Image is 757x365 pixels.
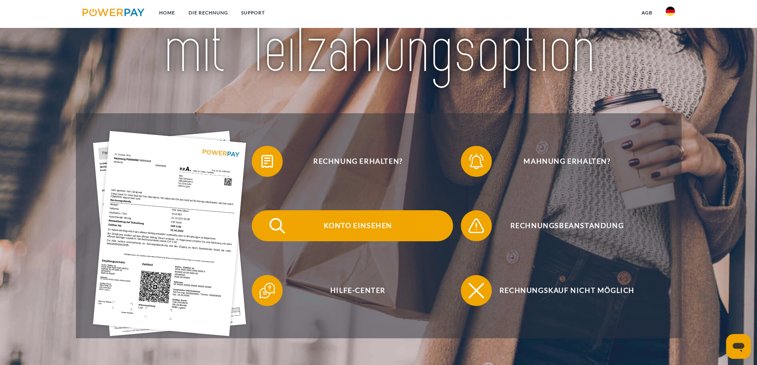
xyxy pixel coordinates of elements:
[472,210,662,241] span: Rechnungsbeanstandung
[257,281,277,300] img: qb_help.svg
[93,131,246,336] img: single_invoice_powerpay_de.jpg
[467,281,486,300] img: qb_close.svg
[263,146,453,177] span: Rechnung erhalten?
[182,6,234,20] a: DIE RECHNUNG
[666,7,675,16] img: de
[472,275,662,306] span: Rechnungskauf nicht möglich
[153,6,182,20] a: Home
[635,6,659,20] a: agb
[461,146,662,177] button: Mahnung erhalten?
[467,152,486,171] img: qb_bell.svg
[726,334,751,359] iframe: Schaltfläche zum Öffnen des Messaging-Fensters
[268,216,287,235] img: qb_search.svg
[234,6,271,20] a: SUPPORT
[257,152,277,171] img: qb_bill.svg
[461,275,662,306] button: Rechnungskauf nicht möglich
[82,9,145,16] img: logo-powerpay.svg
[252,146,453,177] button: Rechnung erhalten?
[263,275,453,306] span: Hilfe-Center
[461,210,662,241] button: Rechnungsbeanstandung
[472,146,662,177] span: Mahnung erhalten?
[467,216,486,235] img: qb_warning.svg
[263,210,453,241] span: Konto einsehen
[252,275,453,306] button: Hilfe-Center
[252,210,453,241] button: Konto einsehen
